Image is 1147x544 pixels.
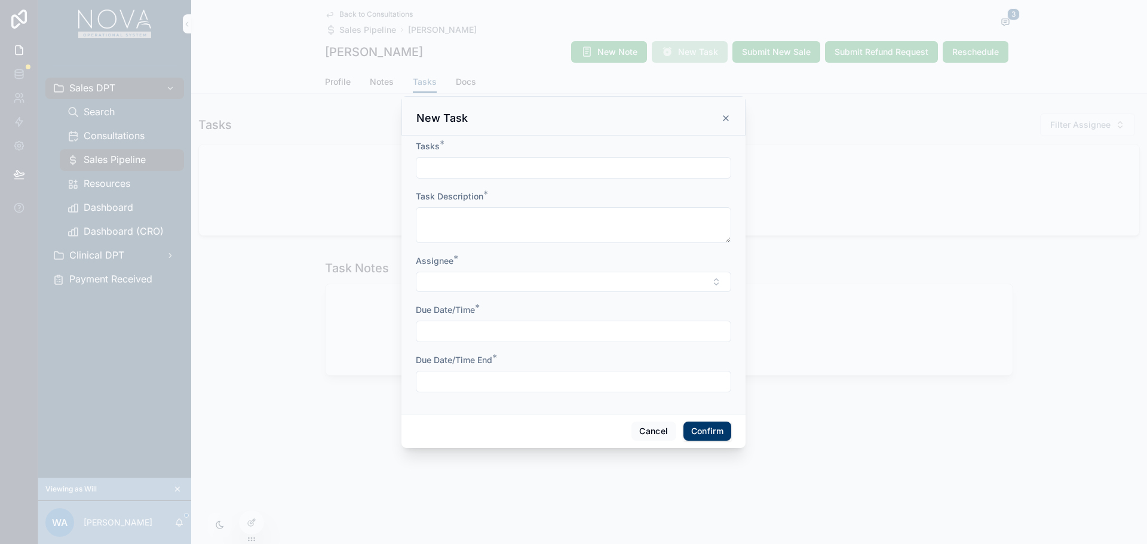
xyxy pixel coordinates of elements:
span: Tasks [416,141,440,151]
span: Due Date/Time [416,305,475,315]
span: Task Description [416,191,483,201]
span: Assignee [416,256,453,266]
button: Select Button [416,272,731,292]
button: Confirm [683,422,731,441]
h3: New Task [416,111,468,125]
span: Due Date/Time End [416,355,492,365]
button: Cancel [631,422,676,441]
